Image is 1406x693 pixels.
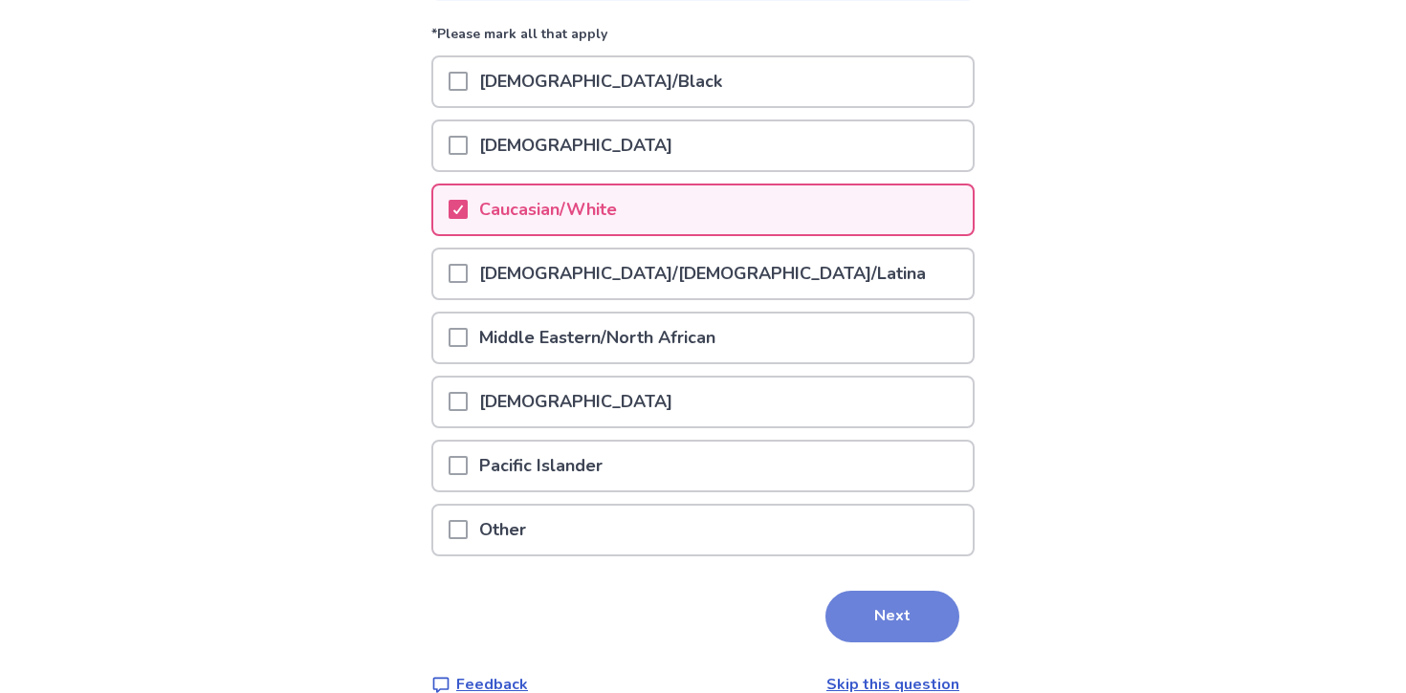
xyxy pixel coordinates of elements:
p: Caucasian/White [468,185,628,234]
p: Other [468,506,538,554]
p: [DEMOGRAPHIC_DATA] [468,121,684,170]
p: Middle Eastern/North African [468,314,727,362]
p: [DEMOGRAPHIC_DATA]/[DEMOGRAPHIC_DATA]/Latina [468,249,937,298]
p: [DEMOGRAPHIC_DATA] [468,378,684,426]
button: Next [825,591,959,642]
p: Pacific Islander [468,442,614,490]
p: [DEMOGRAPHIC_DATA]/Black [468,57,734,106]
p: *Please mark all that apply [431,24,975,55]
